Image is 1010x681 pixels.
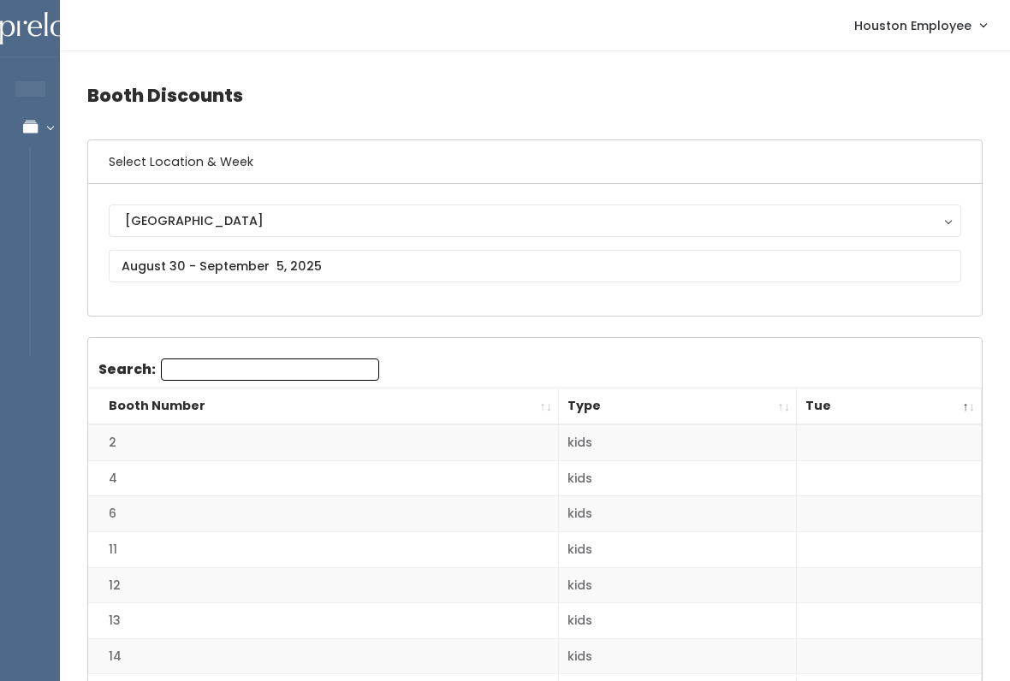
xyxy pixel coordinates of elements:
td: 13 [88,603,559,639]
td: kids [559,460,797,496]
th: Booth Number: activate to sort column ascending [88,388,559,425]
td: kids [559,567,797,603]
td: 6 [88,496,559,532]
div: [GEOGRAPHIC_DATA] [125,211,945,230]
td: kids [559,638,797,674]
input: Search: [161,358,379,381]
td: 14 [88,638,559,674]
input: August 30 - September 5, 2025 [109,250,961,282]
td: kids [559,532,797,568]
th: Tue: activate to sort column descending [797,388,982,425]
td: kids [559,424,797,460]
label: Search: [98,358,379,381]
a: Houston Employee [837,7,1003,44]
button: [GEOGRAPHIC_DATA] [109,204,961,237]
th: Type: activate to sort column ascending [559,388,797,425]
h6: Select Location & Week [88,140,982,184]
td: 12 [88,567,559,603]
td: 2 [88,424,559,460]
td: 11 [88,532,559,568]
h4: Booth Discounts [87,72,983,119]
td: 4 [88,460,559,496]
td: kids [559,496,797,532]
td: kids [559,603,797,639]
span: Houston Employee [854,16,971,35]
